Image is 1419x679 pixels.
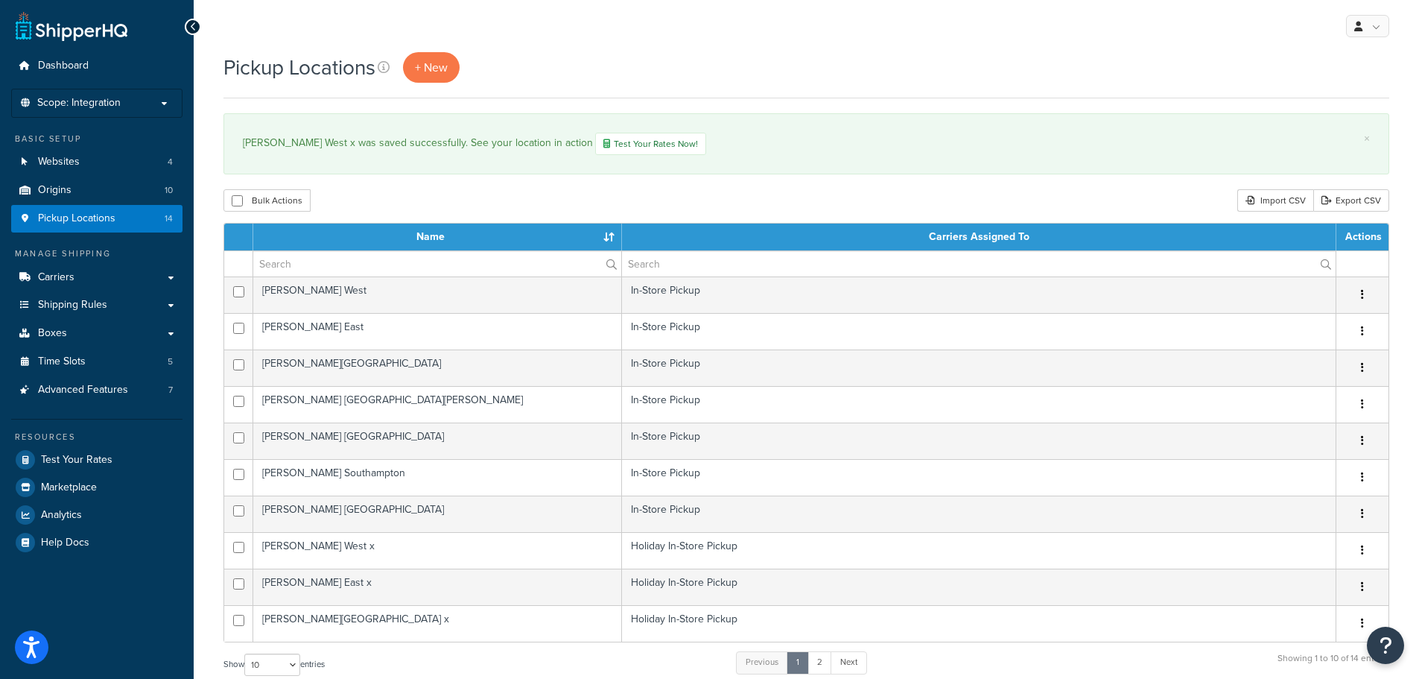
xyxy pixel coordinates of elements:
[403,52,460,83] a: + New
[736,651,788,674] a: Previous
[11,529,182,556] a: Help Docs
[11,446,182,473] a: Test Your Rates
[11,376,182,404] a: Advanced Features 7
[11,431,182,443] div: Resources
[11,177,182,204] li: Origins
[622,386,1336,423] td: In-Store Pickup
[11,348,182,376] li: Time Slots
[1364,133,1370,145] a: ×
[11,348,182,376] a: Time Slots 5
[41,537,89,549] span: Help Docs
[38,384,128,397] span: Advanced Features
[831,651,867,674] a: Next
[38,184,72,197] span: Origins
[253,313,622,350] td: [PERSON_NAME] East
[38,299,107,312] span: Shipping Rules
[253,277,622,313] td: [PERSON_NAME] West
[253,605,622,642] td: [PERSON_NAME][GEOGRAPHIC_DATA] x
[1367,627,1404,664] button: Open Resource Center
[11,320,182,347] a: Boxes
[622,459,1336,496] td: In-Store Pickup
[223,53,375,82] h1: Pickup Locations
[11,148,182,176] a: Websites 4
[11,133,182,145] div: Basic Setup
[1313,189,1389,212] a: Export CSV
[11,264,182,291] a: Carriers
[253,251,621,277] input: Search
[253,350,622,386] td: [PERSON_NAME][GEOGRAPHIC_DATA]
[595,133,706,155] a: Test Your Rates Now!
[16,11,127,41] a: ShipperHQ Home
[243,133,1370,155] div: [PERSON_NAME] West x was saved successfully. See your location in action
[168,384,173,397] span: 7
[622,350,1336,386] td: In-Store Pickup
[38,327,67,340] span: Boxes
[11,502,182,528] a: Analytics
[11,376,182,404] li: Advanced Features
[11,205,182,233] a: Pickup Locations 14
[38,271,74,284] span: Carriers
[244,654,300,676] select: Showentries
[253,532,622,569] td: [PERSON_NAME] West x
[11,52,182,80] a: Dashboard
[168,356,173,368] span: 5
[11,291,182,319] a: Shipping Rules
[165,212,173,225] span: 14
[622,569,1336,605] td: Holiday In-Store Pickup
[11,177,182,204] a: Origins 10
[41,509,82,522] span: Analytics
[1237,189,1313,212] div: Import CSV
[223,654,325,676] label: Show entries
[787,651,809,674] a: 1
[38,156,80,168] span: Websites
[622,532,1336,569] td: Holiday In-Store Pickup
[165,184,173,197] span: 10
[11,247,182,260] div: Manage Shipping
[223,189,311,212] button: Bulk Actions
[41,481,97,494] span: Marketplace
[253,496,622,532] td: [PERSON_NAME] [GEOGRAPHIC_DATA]
[622,605,1336,642] td: Holiday In-Store Pickup
[253,459,622,496] td: [PERSON_NAME] Southampton
[622,313,1336,350] td: In-Store Pickup
[11,474,182,501] a: Marketplace
[622,224,1336,250] th: Carriers Assigned To
[253,569,622,605] td: [PERSON_NAME] East x
[415,59,448,76] span: + New
[38,356,86,368] span: Time Slots
[622,277,1336,313] td: In-Store Pickup
[622,496,1336,532] td: In-Store Pickup
[168,156,173,168] span: 4
[38,212,115,225] span: Pickup Locations
[37,97,121,110] span: Scope: Integration
[38,60,89,72] span: Dashboard
[253,224,622,250] th: Name : activate to sort column ascending
[41,454,112,467] span: Test Your Rates
[253,423,622,459] td: [PERSON_NAME] [GEOGRAPHIC_DATA]
[1336,224,1388,250] th: Actions
[253,386,622,423] td: [PERSON_NAME] [GEOGRAPHIC_DATA][PERSON_NAME]
[11,205,182,233] li: Pickup Locations
[11,148,182,176] li: Websites
[622,251,1336,277] input: Search
[807,651,832,674] a: 2
[622,423,1336,459] td: In-Store Pickup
